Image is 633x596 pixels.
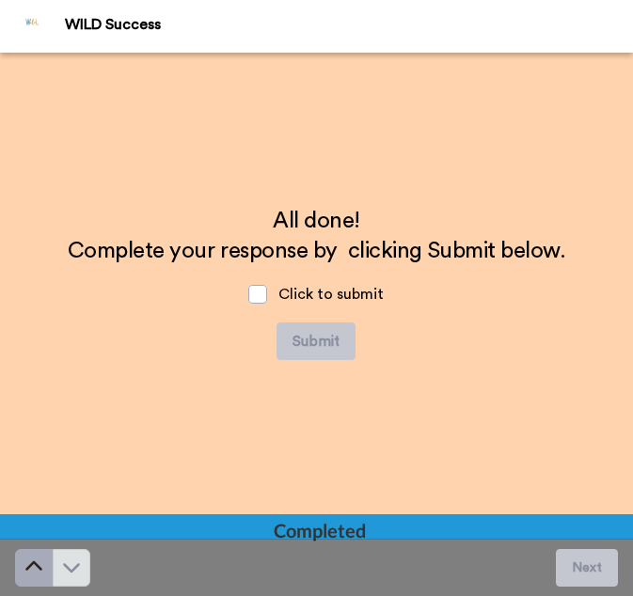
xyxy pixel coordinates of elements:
[10,4,55,49] img: Profile Image
[556,549,618,587] button: Next
[273,210,360,232] span: All done!
[277,322,356,360] button: Submit
[274,517,364,543] div: Completed
[68,240,565,262] span: Complete your response by clicking Submit below.
[65,16,632,34] div: WILD Success
[278,287,384,302] span: Click to submit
